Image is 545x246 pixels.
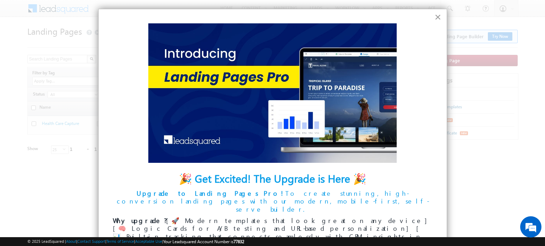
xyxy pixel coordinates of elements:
span: © 2025 LeadSquared | | | | | [27,238,244,245]
textarea: Type your message and hit 'Enter' [9,65,130,187]
a: Acceptable Use [135,239,162,244]
em: Start Chat [97,193,129,202]
button: Close [435,11,441,23]
strong: Upgrade to Landing Pages Pro! [137,189,285,198]
span: To create stunning, high-conversion landing pages with our modern, mobile-first, self-serve builder. [117,189,429,213]
div: Chat with us now [37,37,119,46]
div: Minimize live chat window [116,4,133,21]
strong: Why upgrade? [113,216,166,225]
a: Terms of Service [106,239,134,244]
p: 🎉 Get Excited! The Upgrade is Here 🎉 [113,171,433,186]
img: d_60004797649_company_0_60004797649 [12,37,30,46]
span: Your Leadsquared Account Number is [163,239,244,244]
span: 77832 [233,239,244,244]
a: About [66,239,76,244]
a: Contact Support [77,239,105,244]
